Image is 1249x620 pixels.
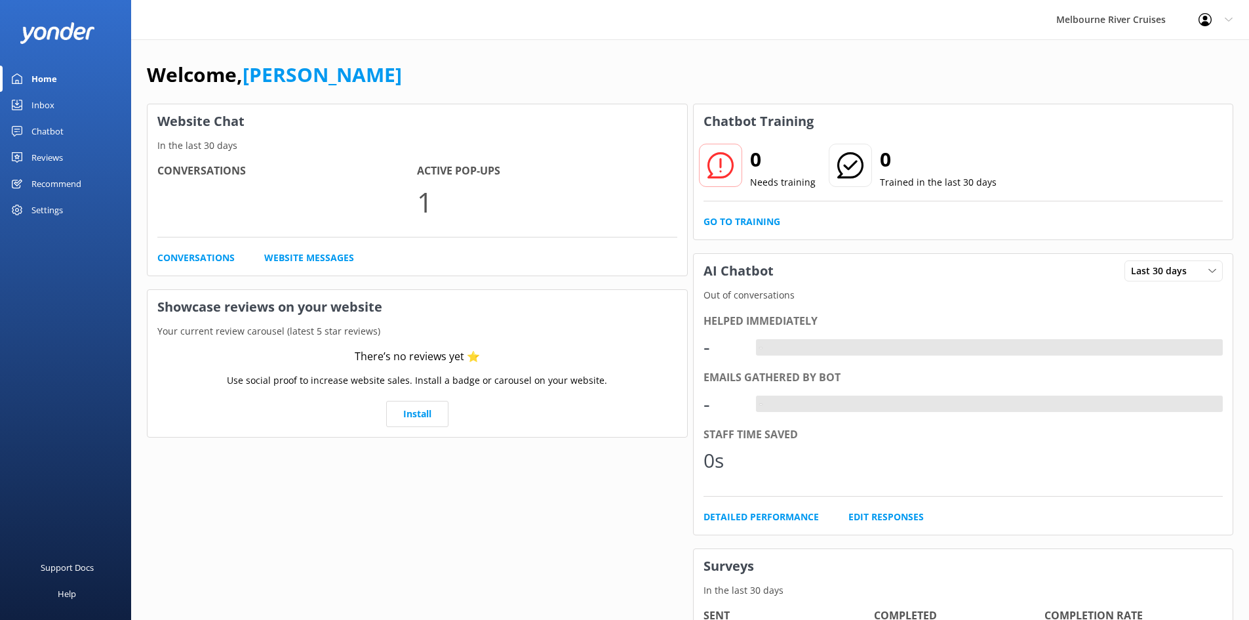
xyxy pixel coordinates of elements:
p: In the last 30 days [148,138,687,153]
a: Website Messages [264,251,354,265]
div: Help [58,581,76,607]
div: Home [31,66,57,92]
a: Detailed Performance [704,510,819,524]
h3: Showcase reviews on your website [148,290,687,324]
p: Trained in the last 30 days [880,175,997,190]
h4: Active Pop-ups [417,163,677,180]
h1: Welcome, [147,59,402,91]
img: yonder-white-logo.png [20,22,95,44]
div: Helped immediately [704,313,1223,330]
div: - [704,331,743,363]
p: Out of conversations [694,288,1233,302]
div: Chatbot [31,118,64,144]
h3: Chatbot Training [694,104,823,138]
p: Needs training [750,175,816,190]
h4: Conversations [157,163,417,180]
div: Settings [31,197,63,223]
div: 0s [704,445,743,476]
div: There’s no reviews yet ⭐ [355,348,480,365]
div: Inbox [31,92,54,118]
p: 1 [417,180,677,224]
div: - [756,339,766,356]
h2: 0 [750,144,816,175]
div: Staff time saved [704,426,1223,444]
div: Reviews [31,144,63,171]
span: Last 30 days [1131,264,1195,278]
p: Your current review carousel (latest 5 star reviews) [148,324,687,339]
h3: Website Chat [148,104,687,138]
p: Use social proof to increase website sales. Install a badge or carousel on your website. [227,373,607,388]
a: Conversations [157,251,235,265]
a: [PERSON_NAME] [243,61,402,88]
div: - [756,396,766,413]
a: Edit Responses [848,510,924,524]
h2: 0 [880,144,997,175]
div: Recommend [31,171,81,197]
div: Support Docs [41,554,94,581]
h3: Surveys [694,549,1233,583]
a: Install [386,401,448,427]
a: Go to Training [704,215,780,229]
p: In the last 30 days [694,583,1233,598]
div: Emails gathered by bot [704,369,1223,386]
h3: AI Chatbot [694,254,783,288]
div: - [704,388,743,420]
